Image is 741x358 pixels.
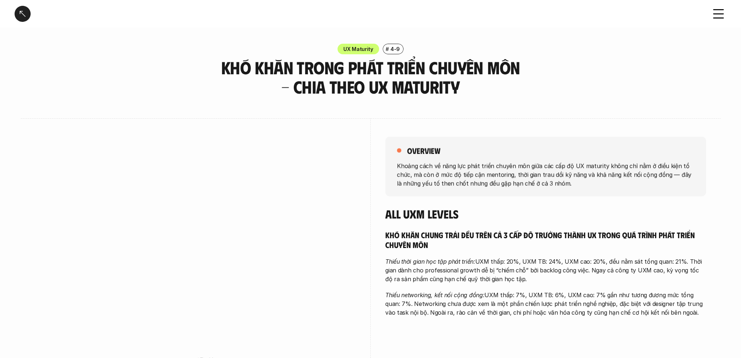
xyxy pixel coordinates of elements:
[343,45,373,53] p: UX Maturity
[385,258,475,265] em: Thiếu thời gian học tập phát triển:
[386,46,389,52] h6: #
[385,291,484,299] em: Thiếu networking, kết nối cộng đồng:
[385,230,706,250] h5: Khó khăn chung trải đều trên cả 3 cấp độ trưởng thành UX trong quá trình phát triển chuyên môn
[35,137,356,355] iframe: Interactive or visual content
[390,45,400,53] p: 4-9
[397,161,694,187] p: Khoảng cách về năng lực phát triển chuyên môn giữa các cấp độ UX maturity không chỉ nằm ở điều ki...
[385,291,706,317] p: UXM thấp: 7%, UXM TB: 6%, UXM cao: 7% gần như tương đương mức tổng quan: 7%. Networking chưa được...
[216,58,526,97] h3: Khó khăn trong phát triển chuyên môn - Chia theo UX Maturity
[385,257,706,283] p: UXM thấp: 20%, UXM TB: 24%, UXM cao: 20%, đều nằm sát tổng quan: 21%. Thời gian dành cho professi...
[385,207,706,221] h4: All UXM levels
[407,145,440,156] h5: overview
